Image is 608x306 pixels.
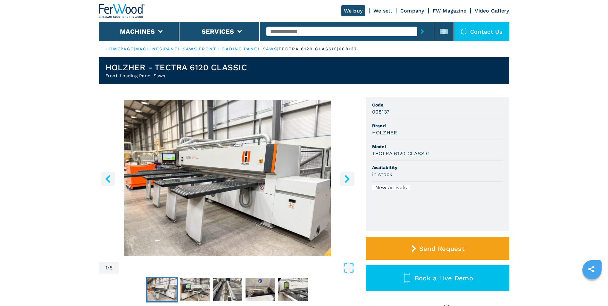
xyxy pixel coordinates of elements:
[105,72,247,79] h2: Front-Loading Panel Saws
[199,47,277,51] a: front loading panel saws
[341,5,365,16] a: We buy
[107,265,110,270] span: /
[461,28,467,35] img: Contact us
[373,8,392,14] a: We sell
[244,277,276,302] button: Go to Slide 4
[164,47,197,51] a: panel saws
[105,265,107,270] span: 1
[372,143,503,150] span: Model
[366,265,509,291] button: Book a Live Demo
[147,278,177,301] img: a98a10c7d994b304032e06d97ccea5ec
[179,277,211,302] button: Go to Slide 2
[419,245,464,252] span: Send Request
[583,261,599,277] a: sharethis
[415,274,473,282] span: Book a Live Demo
[212,277,244,302] button: Go to Slide 3
[120,28,155,35] button: Machines
[278,278,308,301] img: 9fc77af9bd00b26fee91aaa9964d13c4
[99,100,356,256] div: Go to Slide 1
[99,100,356,256] img: Front-Loading Panel Saws HOLZHER TECTRA 6120 CLASSIC
[99,4,145,18] img: Ferwood
[202,28,234,35] button: Services
[105,47,134,51] a: HOMEPAGE
[110,265,112,270] span: 5
[101,172,115,186] button: left-button
[279,46,339,52] p: tectra 6120 classic |
[246,278,275,301] img: 72e951302d28129e9fd17b2dcee77018
[277,277,309,302] button: Go to Slide 5
[339,46,357,52] p: 008137
[135,47,163,51] a: machines
[99,277,356,302] nav: Thumbnail Navigation
[581,277,603,301] iframe: Chat
[372,185,410,190] div: New arrivals
[372,150,430,157] h3: TECTRA 6120 CLASSIC
[146,277,178,302] button: Go to Slide 1
[340,172,354,186] button: right-button
[372,102,503,108] span: Code
[366,237,509,260] button: Send Request
[134,47,135,51] span: |
[417,24,427,39] button: submit-button
[475,8,509,14] a: Video Gallery
[213,278,242,301] img: bc30d806a6b8a9f0f74fcc1d13eaa4c4
[372,123,503,129] span: Brand
[372,129,397,136] h3: HOLZHER
[121,262,354,274] button: Open Fullscreen
[433,8,467,14] a: FW Magazine
[105,62,247,72] h1: HOLZHER - TECTRA 6120 CLASSIC
[372,108,390,115] h3: 008137
[400,8,424,14] a: Company
[180,278,210,301] img: 062df531ba73ffa164915849a25f8d6b
[372,171,393,178] h3: in stock
[454,22,509,41] div: Contact us
[277,47,279,51] span: |
[162,47,164,51] span: |
[197,47,199,51] span: |
[372,164,503,171] span: Availability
